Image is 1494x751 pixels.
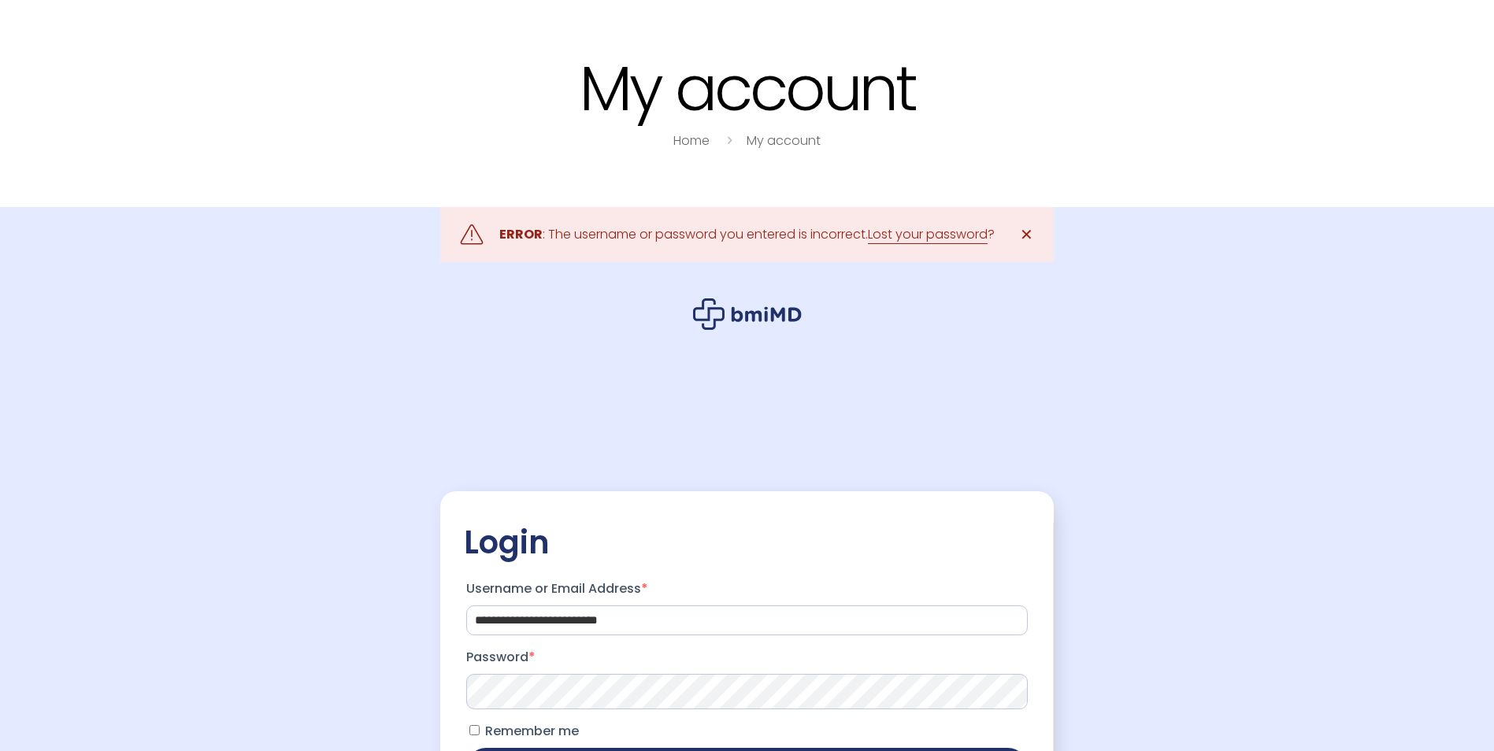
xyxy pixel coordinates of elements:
[721,131,738,150] i: breadcrumbs separator
[251,55,1244,122] h1: My account
[673,131,710,150] a: Home
[499,224,995,246] div: : The username or password you entered is incorrect. ?
[485,722,579,740] span: Remember me
[499,225,543,243] strong: ERROR
[469,725,480,735] input: Remember me
[747,131,821,150] a: My account
[466,645,1028,670] label: Password
[868,225,988,244] a: Lost your password
[1010,219,1042,250] a: ✕
[464,523,1030,562] h2: Login
[1020,224,1033,246] span: ✕
[466,576,1028,601] label: Username or Email Address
